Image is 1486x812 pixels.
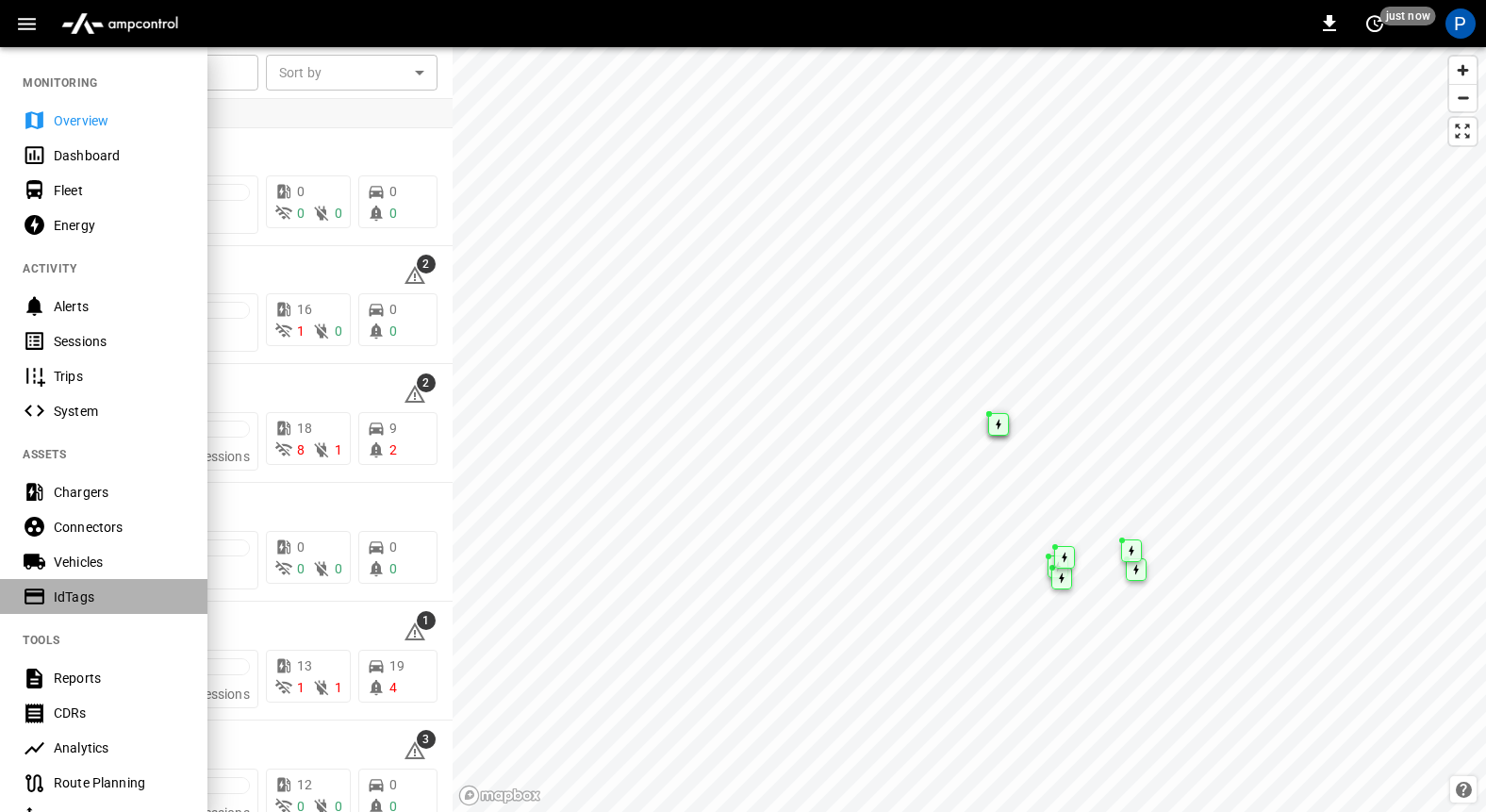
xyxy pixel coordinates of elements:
div: CDRs [54,704,185,722]
div: Overview [54,111,185,130]
div: Alerts [54,297,185,316]
div: Energy [54,216,185,235]
div: Vehicles [54,553,185,572]
img: ampcontrol.io logo [54,6,186,41]
div: IdTags [54,588,185,606]
div: Sessions [54,332,185,351]
div: profile-icon [1445,8,1476,39]
div: Analytics [54,738,185,757]
div: System [54,402,185,421]
div: Reports [54,669,185,688]
div: Route Planning [54,773,185,792]
div: Connectors [54,518,185,537]
div: Trips [54,367,185,386]
div: Chargers [54,483,185,502]
button: set refresh interval [1360,8,1390,39]
span: just now [1380,7,1436,25]
div: Dashboard [54,146,185,165]
div: Fleet [54,181,185,200]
